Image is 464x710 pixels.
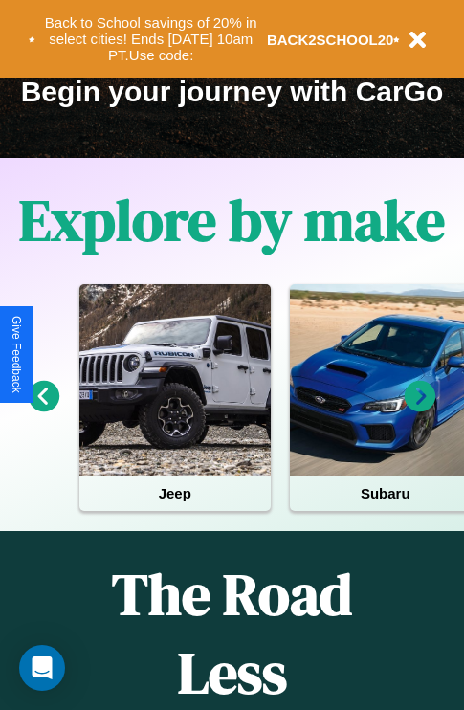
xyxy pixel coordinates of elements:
button: Back to School savings of 20% in select cities! Ends [DATE] 10am PT.Use code: [35,10,267,69]
div: Give Feedback [10,316,23,393]
b: BACK2SCHOOL20 [267,32,394,48]
h1: Explore by make [19,181,445,259]
h4: Jeep [79,476,271,511]
div: Open Intercom Messenger [19,645,65,691]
